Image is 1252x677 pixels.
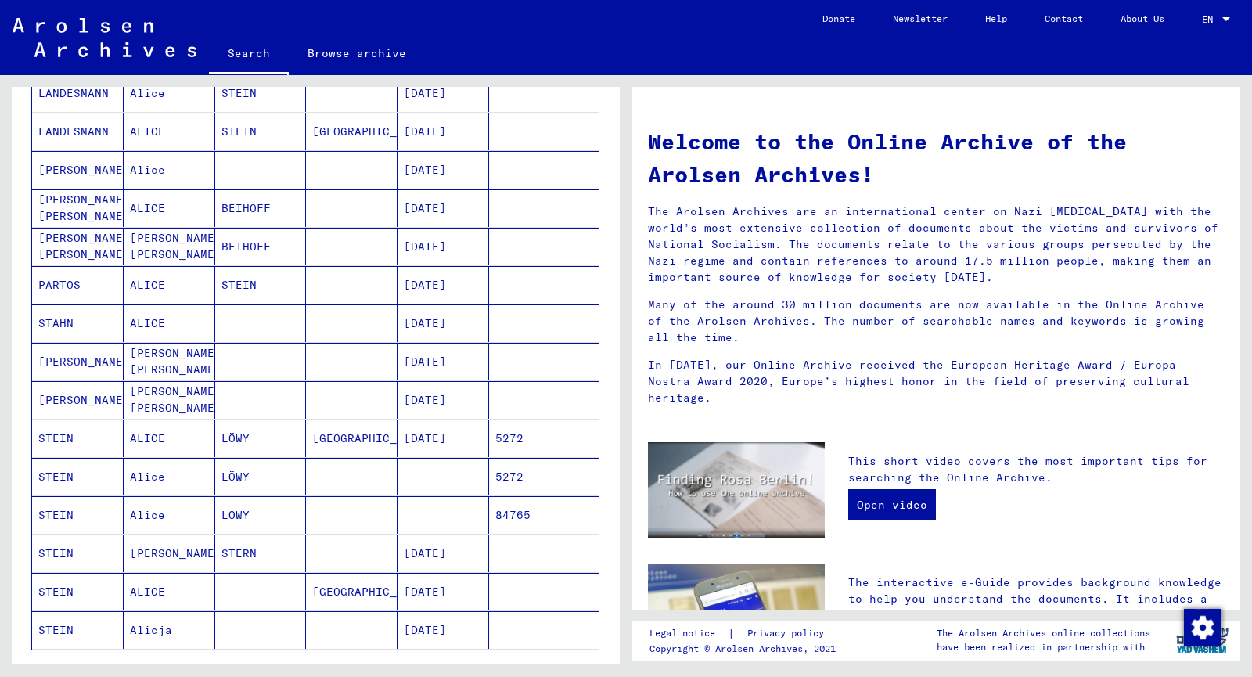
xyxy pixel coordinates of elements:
mat-cell: LÖWY [215,496,307,534]
mat-cell: Alice [124,496,215,534]
mat-cell: [DATE] [398,113,489,150]
mat-cell: 5272 [489,458,599,495]
mat-cell: STEIN [32,420,124,457]
mat-cell: [DATE] [398,189,489,227]
p: The Arolsen Archives are an international center on Nazi [MEDICAL_DATA] with the world’s most ext... [648,203,1225,286]
mat-cell: STEIN [215,266,307,304]
a: Search [209,34,289,75]
mat-cell: STEIN [32,573,124,610]
mat-cell: [DATE] [398,381,489,419]
mat-cell: [DATE] [398,304,489,342]
mat-cell: [PERSON_NAME] [32,381,124,419]
mat-cell: [PERSON_NAME] [PERSON_NAME] [124,343,215,380]
mat-cell: Alice [124,74,215,112]
mat-cell: [PERSON_NAME] [124,535,215,572]
mat-cell: [GEOGRAPHIC_DATA] [306,113,398,150]
mat-cell: [PERSON_NAME] [PERSON_NAME] [32,189,124,227]
mat-cell: ALICE [124,420,215,457]
mat-cell: Alice [124,458,215,495]
mat-cell: ALICE [124,266,215,304]
mat-cell: [PERSON_NAME] [PERSON_NAME] [124,228,215,265]
mat-cell: [DATE] [398,74,489,112]
mat-cell: [DATE] [398,420,489,457]
mat-cell: 5272 [489,420,599,457]
mat-cell: STEIN [32,496,124,534]
p: Copyright © Arolsen Archives, 2021 [649,642,843,656]
mat-cell: STEIN [32,611,124,649]
img: yv_logo.png [1173,621,1232,660]
mat-cell: [PERSON_NAME] [32,151,124,189]
mat-cell: [DATE] [398,535,489,572]
a: Browse archive [289,34,425,72]
mat-cell: ALICE [124,573,215,610]
a: Legal notice [649,625,728,642]
mat-cell: 84765 [489,496,599,534]
mat-cell: LANDESMANN [32,74,124,112]
mat-cell: [GEOGRAPHIC_DATA] [306,573,398,610]
mat-cell: [DATE] [398,573,489,610]
p: The interactive e-Guide provides background knowledge to help you understand the documents. It in... [848,574,1225,657]
mat-cell: ALICE [124,113,215,150]
mat-cell: [DATE] [398,266,489,304]
mat-cell: STEIN [215,113,307,150]
mat-cell: LÖWY [215,420,307,457]
mat-cell: PARTOS [32,266,124,304]
img: Change consent [1184,609,1221,646]
mat-cell: [GEOGRAPHIC_DATA] [306,420,398,457]
mat-cell: [DATE] [398,151,489,189]
mat-cell: STEIN [32,458,124,495]
p: In [DATE], our Online Archive received the European Heritage Award / Europa Nostra Award 2020, Eu... [648,357,1225,406]
img: video.jpg [648,442,825,538]
p: The Arolsen Archives online collections [937,626,1150,640]
p: This short video covers the most important tips for searching the Online Archive. [848,453,1225,486]
mat-cell: [PERSON_NAME] [PERSON_NAME] [32,228,124,265]
mat-cell: LANDESMANN [32,113,124,150]
mat-cell: ALICE [124,304,215,342]
mat-cell: STEIN [32,535,124,572]
a: Open video [848,489,936,520]
mat-cell: BEIHOFF [215,189,307,227]
mat-cell: STEIN [215,74,307,112]
div: | [649,625,843,642]
h1: Welcome to the Online Archive of the Arolsen Archives! [648,125,1225,191]
a: Privacy policy [735,625,843,642]
span: EN [1202,14,1219,25]
mat-cell: BEIHOFF [215,228,307,265]
mat-cell: [DATE] [398,228,489,265]
p: Many of the around 30 million documents are now available in the Online Archive of the Arolsen Ar... [648,297,1225,346]
mat-cell: STAHN [32,304,124,342]
p: have been realized in partnership with [937,640,1150,654]
mat-cell: [PERSON_NAME] [PERSON_NAME] [124,381,215,419]
mat-cell: LÖWY [215,458,307,495]
mat-cell: [DATE] [398,611,489,649]
mat-cell: [DATE] [398,343,489,380]
mat-cell: STERN [215,535,307,572]
mat-cell: [PERSON_NAME] [32,343,124,380]
mat-cell: Alicja [124,611,215,649]
mat-cell: ALICE [124,189,215,227]
img: Arolsen_neg.svg [13,18,196,57]
mat-cell: Alice [124,151,215,189]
